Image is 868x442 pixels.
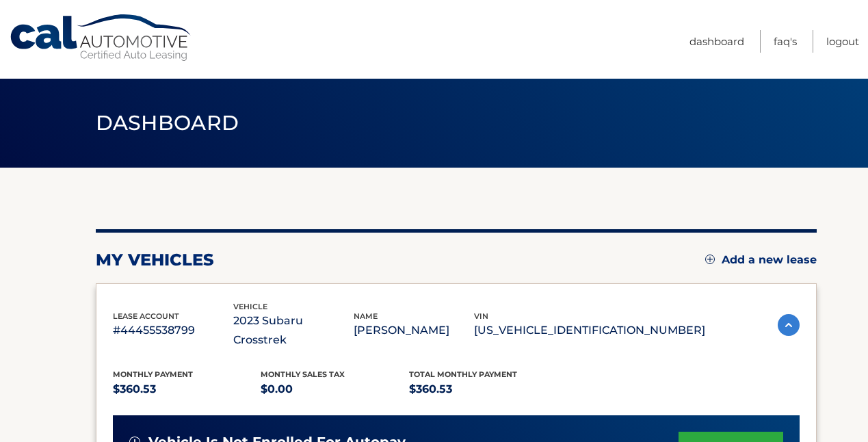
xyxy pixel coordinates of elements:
a: Cal Automotive [9,14,194,62]
a: FAQ's [774,30,797,53]
img: add.svg [705,255,715,264]
p: $0.00 [261,380,409,399]
span: Total Monthly Payment [409,369,517,379]
span: lease account [113,311,179,321]
span: Dashboard [96,110,239,135]
a: Logout [826,30,859,53]
span: vehicle [233,302,267,311]
a: Add a new lease [705,253,817,267]
span: name [354,311,378,321]
p: $360.53 [113,380,261,399]
p: [US_VEHICLE_IDENTIFICATION_NUMBER] [474,321,705,340]
span: vin [474,311,488,321]
p: $360.53 [409,380,557,399]
p: #44455538799 [113,321,233,340]
img: accordion-active.svg [778,314,800,336]
h2: my vehicles [96,250,214,270]
p: [PERSON_NAME] [354,321,474,340]
span: Monthly Payment [113,369,193,379]
a: Dashboard [689,30,744,53]
p: 2023 Subaru Crosstrek [233,311,354,350]
span: Monthly sales Tax [261,369,345,379]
